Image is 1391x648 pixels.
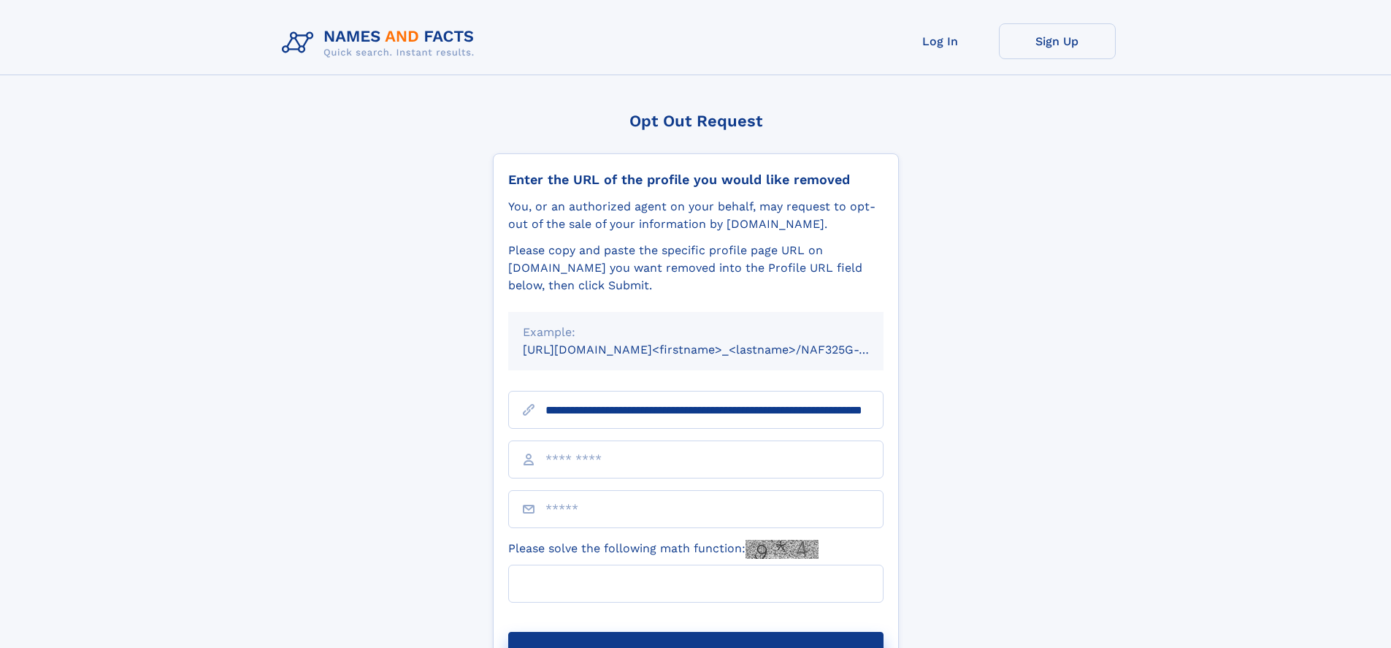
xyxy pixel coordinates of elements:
[493,112,899,130] div: Opt Out Request
[523,324,869,341] div: Example:
[999,23,1116,59] a: Sign Up
[523,343,911,357] small: [URL][DOMAIN_NAME]<firstname>_<lastname>/NAF325G-xxxxxxxx
[508,242,884,294] div: Please copy and paste the specific profile page URL on [DOMAIN_NAME] you want removed into the Pr...
[882,23,999,59] a: Log In
[508,172,884,188] div: Enter the URL of the profile you would like removed
[508,198,884,233] div: You, or an authorized agent on your behalf, may request to opt-out of the sale of your informatio...
[508,540,819,559] label: Please solve the following math function:
[276,23,486,63] img: Logo Names and Facts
